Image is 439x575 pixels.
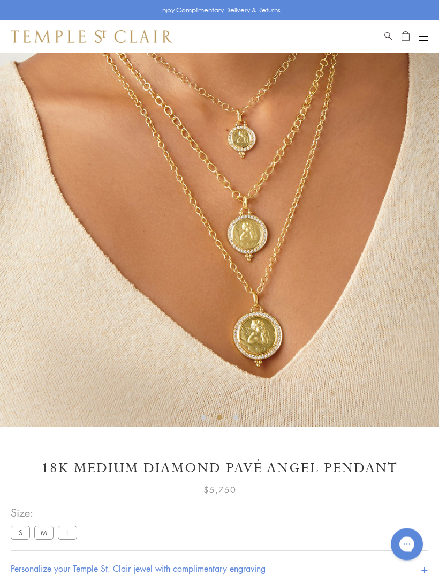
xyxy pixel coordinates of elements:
[384,30,392,43] a: Search
[159,5,281,16] p: Enjoy Complimentary Delivery & Returns
[402,30,410,43] a: Open Shopping Bag
[385,525,428,564] iframe: Gorgias live chat messenger
[34,526,54,540] label: M
[11,526,30,540] label: S
[58,526,77,540] label: L
[11,504,81,522] span: Size:
[11,30,172,43] img: Temple St. Clair
[419,30,428,43] button: Open navigation
[11,459,428,478] h1: 18K Medium Diamond Pavé Angel Pendant
[203,483,236,497] span: $5,750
